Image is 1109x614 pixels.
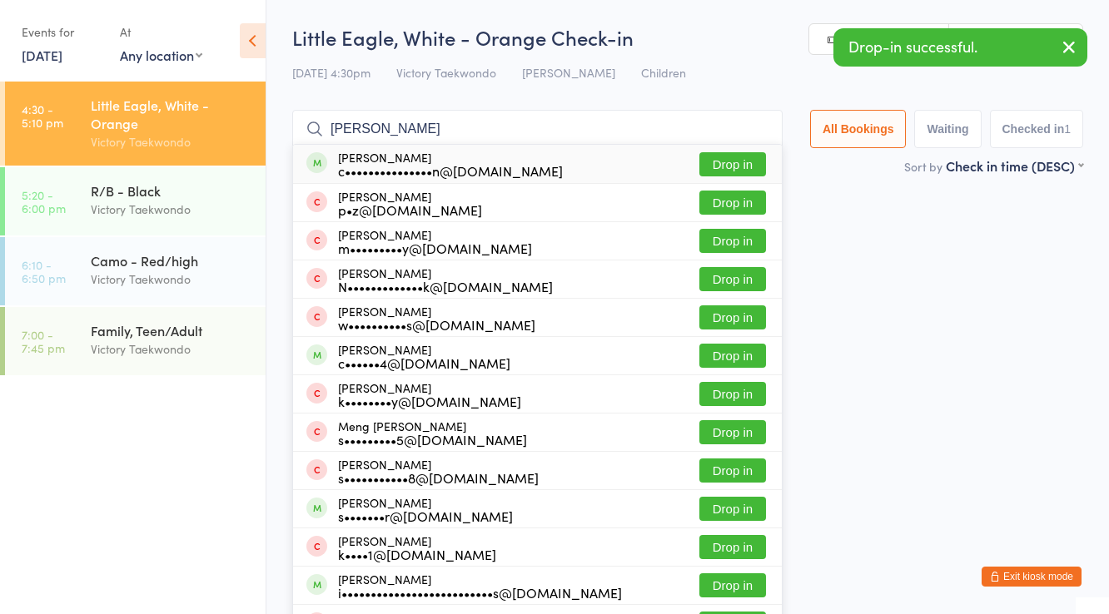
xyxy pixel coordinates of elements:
[91,321,251,339] div: Family, Teen/Adult
[946,156,1083,175] div: Check in time (DESC)
[338,280,553,293] div: N•••••••••••••k@[DOMAIN_NAME]
[91,251,251,270] div: Camo - Red/high
[338,419,527,446] div: Meng [PERSON_NAME]
[22,46,62,64] a: [DATE]
[22,328,65,354] time: 7:00 - 7:45 pm
[699,420,766,444] button: Drop in
[5,82,266,166] a: 4:30 -5:10 pmLittle Eagle, White - OrangeVictory Taekwondo
[22,258,66,285] time: 6:10 - 6:50 pm
[22,18,103,46] div: Events for
[338,534,496,561] div: [PERSON_NAME]
[982,567,1082,587] button: Exit kiosk mode
[699,458,766,483] button: Drop in
[338,343,510,369] div: [PERSON_NAME]
[338,458,539,484] div: [PERSON_NAME]
[641,64,686,81] span: Children
[338,496,513,522] div: [PERSON_NAME]
[22,102,63,129] time: 4:30 - 5:10 pm
[292,23,1083,51] h2: Little Eagle, White - Orange Check-in
[338,547,496,561] div: k••••1@[DOMAIN_NAME]
[120,18,202,46] div: At
[338,151,563,177] div: [PERSON_NAME]
[338,381,521,408] div: [PERSON_NAME]
[91,181,251,200] div: R/B - Black
[338,318,535,331] div: w••••••••••s@[DOMAIN_NAME]
[699,497,766,521] button: Drop in
[1064,122,1071,136] div: 1
[699,305,766,329] button: Drop in
[91,132,251,151] div: Victory Taekwondo
[699,152,766,176] button: Drop in
[338,266,553,293] div: [PERSON_NAME]
[338,572,622,599] div: [PERSON_NAME]
[338,471,539,484] div: s•••••••••••8@[DOMAIN_NAME]
[699,382,766,406] button: Drop in
[5,237,266,305] a: 6:10 -6:50 pmCamo - Red/highVictory Taekwondo
[990,110,1084,148] button: Checked in1
[292,110,783,148] input: Search
[120,46,202,64] div: Any location
[91,200,251,219] div: Victory Taekwondo
[810,110,907,148] button: All Bookings
[699,535,766,559] button: Drop in
[91,96,251,132] div: Little Eagle, White - Orange
[338,305,535,331] div: [PERSON_NAME]
[338,394,521,408] div: k••••••••y@[DOMAIN_NAME]
[904,158,942,175] label: Sort by
[396,64,496,81] span: Victory Taekwondo
[833,28,1087,67] div: Drop-in successful.
[338,228,532,255] div: [PERSON_NAME]
[91,270,251,289] div: Victory Taekwondo
[699,191,766,215] button: Drop in
[699,267,766,291] button: Drop in
[5,167,266,235] a: 5:20 -6:00 pmR/B - BlackVictory Taekwondo
[338,356,510,369] div: c••••••4@[DOMAIN_NAME]
[699,229,766,253] button: Drop in
[5,307,266,375] a: 7:00 -7:45 pmFamily, Teen/AdultVictory Taekwondo
[338,586,622,599] div: i••••••••••••••••••••••••••s@[DOMAIN_NAME]
[522,64,615,81] span: [PERSON_NAME]
[91,339,251,359] div: Victory Taekwondo
[338,190,482,216] div: [PERSON_NAME]
[699,573,766,597] button: Drop in
[338,509,513,522] div: s•••••••r@[DOMAIN_NAME]
[292,64,370,81] span: [DATE] 4:30pm
[338,164,563,177] div: c•••••••••••••••n@[DOMAIN_NAME]
[338,433,527,446] div: s•••••••••5@[DOMAIN_NAME]
[914,110,981,148] button: Waiting
[699,344,766,368] button: Drop in
[338,203,482,216] div: p•z@[DOMAIN_NAME]
[338,241,532,255] div: m•••••••••y@[DOMAIN_NAME]
[22,188,66,215] time: 5:20 - 6:00 pm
